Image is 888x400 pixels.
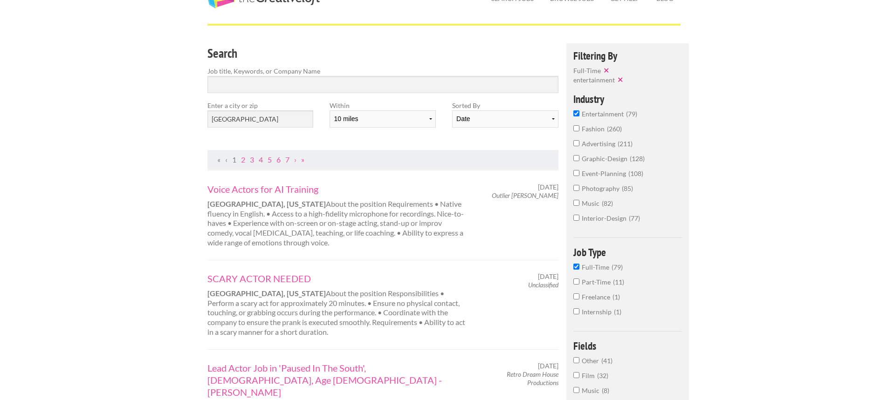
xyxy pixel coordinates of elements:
[492,191,558,199] em: Outlier [PERSON_NAME]
[597,372,608,380] span: 32
[573,387,579,393] input: Music8
[601,66,614,75] button: ✕
[573,293,579,299] input: Freelance1
[241,155,245,164] a: Page 2
[452,110,558,128] select: Sort results by
[573,140,579,146] input: advertising211
[507,370,558,386] em: Retro Dream House Productions
[582,372,597,380] span: Film
[538,362,558,370] span: [DATE]
[207,66,558,76] label: Job title, Keywords, or Company Name
[615,75,628,84] button: ✕
[200,183,475,248] div: About the position Requirements • Native fluency in English. • Access to a high-fidelity micropho...
[573,340,682,351] h4: Fields
[573,308,579,314] input: Internship1
[268,155,272,164] a: Page 5
[582,278,613,286] span: Part-Time
[573,155,579,161] input: graphic-design128
[207,362,467,398] a: Lead Actor Job in 'Paused In The South', [DEMOGRAPHIC_DATA], Age [DEMOGRAPHIC_DATA] - [PERSON_NAME]
[607,125,622,133] span: 260
[573,50,682,61] h4: Filtering By
[207,199,326,208] strong: [GEOGRAPHIC_DATA], [US_STATE]
[626,110,637,118] span: 79
[622,184,633,192] span: 85
[601,357,613,365] span: 41
[573,185,579,191] input: photography85
[285,155,289,164] a: Page 7
[618,140,633,148] span: 211
[573,278,579,285] input: Part-Time11
[573,247,682,258] h4: Job Type
[630,155,645,163] span: 128
[232,155,236,164] a: Page 1
[602,386,609,394] span: 8
[573,110,579,116] input: entertainment79
[582,125,607,133] span: fashion
[613,278,624,286] span: 11
[582,110,626,118] span: entertainment
[582,169,628,177] span: event-planning
[573,67,601,75] span: Full-Time
[573,215,579,221] input: interior-design77
[225,155,227,164] span: Previous Page
[573,357,579,363] input: Other41
[200,272,475,337] div: About the position Responsibilities • Perform a scary act for approximately 20 minutes. • Ensure ...
[582,155,630,163] span: graphic-design
[330,101,435,110] label: Within
[207,45,558,62] h3: Search
[582,214,629,222] span: interior-design
[628,169,643,177] span: 108
[207,289,326,298] strong: [GEOGRAPHIC_DATA], [US_STATE]
[294,155,296,164] a: Next Page
[573,170,579,176] input: event-planning108
[452,101,558,110] label: Sorted By
[207,101,313,110] label: Enter a city or zip
[538,272,558,281] span: [DATE]
[538,183,558,191] span: [DATE]
[582,308,614,316] span: Internship
[629,214,640,222] span: 77
[217,155,220,164] span: First Page
[573,264,579,270] input: Full-Time79
[259,155,263,164] a: Page 4
[612,263,623,271] span: 79
[614,308,621,316] span: 1
[582,140,618,148] span: advertising
[276,155,281,164] a: Page 6
[613,293,620,301] span: 1
[573,76,615,84] span: entertainment
[582,386,602,394] span: Music
[582,184,622,192] span: photography
[582,293,613,301] span: Freelance
[250,155,254,164] a: Page 3
[573,200,579,206] input: music82
[573,125,579,131] input: fashion260
[582,199,602,207] span: music
[573,372,579,378] input: Film32
[602,199,613,207] span: 82
[528,281,558,289] em: Unclassified
[582,357,601,365] span: Other
[582,263,612,271] span: Full-Time
[207,272,467,285] a: SCARY ACTOR NEEDED
[207,76,558,93] input: Search
[573,94,682,104] h4: Industry
[301,155,304,164] a: Last Page, Page 8
[207,183,467,195] a: Voice Actors for AI Training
